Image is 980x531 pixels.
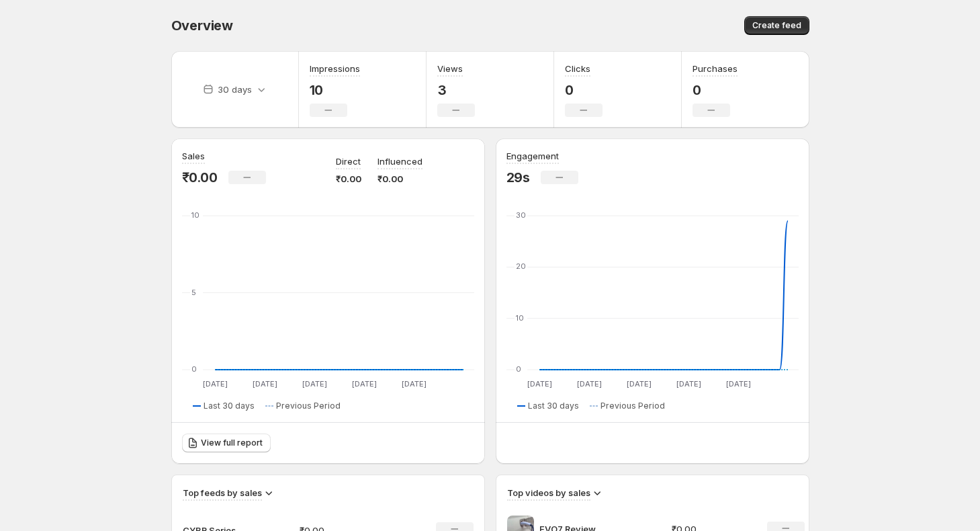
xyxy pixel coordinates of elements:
text: 20 [516,261,526,271]
p: ₹0.00 [182,169,218,186]
h3: Clicks [565,62,590,75]
text: [DATE] [527,379,551,389]
text: [DATE] [626,379,651,389]
text: [DATE] [576,379,601,389]
text: [DATE] [725,379,750,389]
span: Previous Period [600,401,665,411]
p: Influenced [377,155,422,168]
p: 29s [506,169,530,186]
text: [DATE] [202,379,227,389]
text: [DATE] [401,379,426,389]
h3: Purchases [693,62,738,75]
p: 0 [693,82,738,98]
p: ₹0.00 [377,172,422,186]
h3: Sales [182,149,205,163]
text: 10 [191,210,199,220]
text: 10 [516,313,524,323]
button: Create feed [744,16,809,35]
p: 10 [310,82,360,98]
h3: Top videos by sales [507,486,590,499]
h3: Views [437,62,463,75]
text: 5 [191,288,196,297]
text: [DATE] [676,379,701,389]
h3: Impressions [310,62,360,75]
p: 30 days [218,83,252,96]
text: [DATE] [302,379,326,389]
span: Last 30 days [204,401,255,411]
span: View full report [201,438,263,448]
a: View full report [182,434,271,452]
text: 0 [516,364,521,374]
text: [DATE] [252,379,277,389]
text: 0 [191,364,197,374]
p: 3 [437,82,475,98]
p: Direct [336,155,361,168]
span: Previous Period [276,401,341,411]
span: Last 30 days [528,401,579,411]
p: ₹0.00 [336,172,361,186]
span: Overview [171,17,233,34]
h3: Top feeds by sales [183,486,262,499]
text: [DATE] [351,379,376,389]
p: 0 [565,82,603,98]
h3: Engagement [506,149,559,163]
span: Create feed [752,20,801,31]
text: 30 [516,210,526,220]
